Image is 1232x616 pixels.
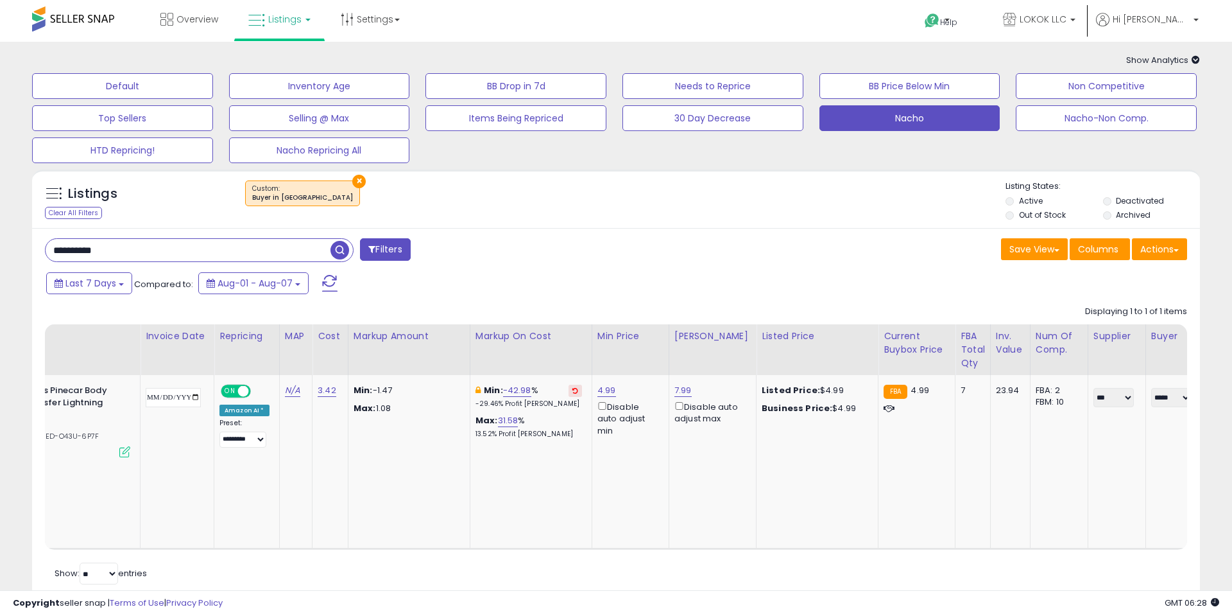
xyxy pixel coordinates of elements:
[198,272,309,294] button: Aug-01 - Aug-07
[55,567,147,579] span: Show: entries
[1005,180,1199,193] p: Listing States:
[1019,209,1066,220] label: Out of Stock
[1116,209,1151,220] label: Archived
[229,73,410,99] button: Inventory Age
[1036,396,1078,408] div: FBM: 10
[229,105,410,131] button: Selling @ Max
[46,272,132,294] button: Last 7 Days
[18,431,99,441] span: | SKU: ED-O43U-6P7F
[674,384,692,397] a: 7.99
[268,13,302,26] span: Listings
[475,385,582,409] div: %
[318,384,336,397] a: 3.42
[597,400,659,437] div: Disable auto adjust min
[218,277,293,290] span: Aug-01 - Aug-07
[961,330,985,370] div: FBA Total Qty
[141,324,214,375] th: CSV column name: cust_attr_3_Invoice Date
[762,402,832,414] b: Business Price:
[1088,324,1145,375] th: CSV column name: cust_attr_2_Supplier
[1126,54,1200,66] span: Show Analytics
[65,277,116,290] span: Last 7 Days
[475,414,498,427] b: Max:
[219,405,269,416] div: Amazon AI *
[1151,330,1198,343] div: Buyer
[470,324,592,375] th: The percentage added to the cost of goods (COGS) that forms the calculator for Min & Max prices.
[354,384,373,396] strong: Min:
[762,330,873,343] div: Listed Price
[884,385,907,399] small: FBA
[622,73,803,99] button: Needs to Reprice
[475,415,582,439] div: %
[597,384,616,397] a: 4.99
[354,402,376,414] strong: Max:
[176,13,218,26] span: Overview
[1116,195,1164,206] label: Deactivated
[819,73,1000,99] button: BB Price Below Min
[996,385,1020,396] div: 23.94
[13,597,223,610] div: seller snap | |
[597,330,663,343] div: Min Price
[32,137,213,163] button: HTD Repricing!
[940,17,957,28] span: Help
[249,386,269,397] span: OFF
[1001,238,1068,260] button: Save View
[762,384,820,396] b: Listed Price:
[475,400,582,409] p: -29.46% Profit [PERSON_NAME]
[1078,243,1118,256] span: Columns
[166,597,223,609] a: Privacy Policy
[134,278,193,290] span: Compared to:
[146,330,209,343] div: Invoice Date
[884,330,950,356] div: Current Buybox Price
[219,419,269,448] div: Preset:
[1093,330,1140,343] div: Supplier
[13,597,60,609] strong: Copyright
[924,13,940,29] i: Get Help
[819,105,1000,131] button: Nacho
[1016,105,1197,131] button: Nacho-Non Comp.
[318,330,343,343] div: Cost
[475,330,586,343] div: Markup on Cost
[1070,238,1130,260] button: Columns
[1145,324,1203,375] th: CSV column name: cust_attr_1_Buyer
[762,385,868,396] div: $4.99
[484,384,503,396] b: Min:
[1020,13,1066,26] span: LOKOK LLC
[229,137,410,163] button: Nacho Repricing All
[961,385,980,396] div: 7
[1036,385,1078,396] div: FBA: 2
[252,193,353,202] div: Buyer in [GEOGRAPHIC_DATA]
[674,400,746,425] div: Disable auto adjust max
[68,185,117,203] h5: Listings
[475,430,582,439] p: 13.52% Profit [PERSON_NAME]
[1132,238,1187,260] button: Actions
[219,330,274,343] div: Repricing
[1096,13,1199,42] a: Hi [PERSON_NAME]
[1036,330,1082,356] div: Num of Comp.
[32,105,213,131] button: Top Sellers
[354,330,465,343] div: Markup Amount
[911,384,929,396] span: 4.99
[1019,195,1043,206] label: Active
[252,184,353,203] span: Custom:
[352,175,366,188] button: ×
[1085,306,1187,318] div: Displaying 1 to 1 of 1 items
[674,330,751,343] div: [PERSON_NAME]
[354,403,460,414] p: 1.08
[498,414,518,427] a: 31.58
[32,73,213,99] button: Default
[762,403,868,414] div: $4.99
[222,386,238,397] span: ON
[1016,73,1197,99] button: Non Competitive
[622,105,803,131] button: 30 Day Decrease
[503,384,531,397] a: -42.98
[45,207,102,219] div: Clear All Filters
[914,3,982,42] a: Help
[110,597,164,609] a: Terms of Use
[1113,13,1190,26] span: Hi [PERSON_NAME]
[1165,597,1219,609] span: 2025-08-16 06:28 GMT
[360,238,410,261] button: Filters
[996,330,1025,356] div: Inv. value
[354,385,460,396] p: -1.47
[285,330,307,343] div: MAP
[285,384,300,397] a: N/A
